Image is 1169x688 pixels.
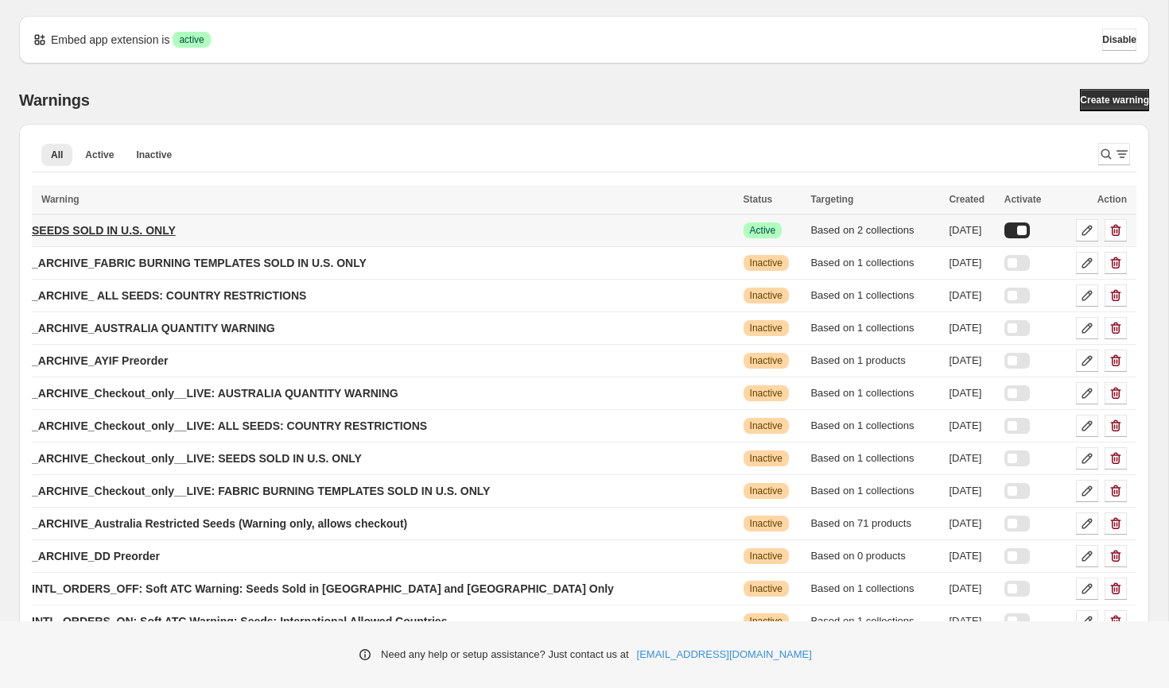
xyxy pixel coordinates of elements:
a: INTL_ORDERS_OFF: Soft ATC Warning: Seeds Sold in [GEOGRAPHIC_DATA] and [GEOGRAPHIC_DATA] Only [32,576,614,601]
span: Active [85,149,114,161]
div: Based on 1 products [810,353,939,369]
p: INTL_ORDERS_OFF: Soft ATC Warning: Seeds Sold in [GEOGRAPHIC_DATA] and [GEOGRAPHIC_DATA] Only [32,581,614,597]
span: Inactive [750,354,783,367]
div: [DATE] [949,450,994,466]
div: [DATE] [949,353,994,369]
p: _ARCHIVE_Australia Restricted Seeds (Warning only, allows checkout) [32,516,407,531]
a: _ARCHIVE_Checkout_only__LIVE: FABRIC BURNING TEMPLATES SOLD IN U.S. ONLY [32,478,490,504]
span: Action [1097,194,1127,205]
div: Based on 1 collections [810,288,939,303]
a: _ARCHIVE_Checkout_only__LIVE: SEEDS SOLD IN U.S. ONLY [32,446,362,471]
div: Based on 1 collections [810,385,939,401]
span: Targeting [810,194,853,205]
span: Warning [41,194,80,205]
div: [DATE] [949,548,994,564]
div: [DATE] [949,418,994,434]
a: _ARCHIVE_Checkout_only__LIVE: ALL SEEDS: COUNTRY RESTRICTIONS [32,413,427,439]
p: _ARCHIVE_FABRIC BURNING TEMPLATES SOLD IN U.S. ONLY [32,255,367,271]
span: Inactive [750,419,783,432]
span: Status [744,194,773,205]
span: Inactive [750,485,783,497]
div: [DATE] [949,222,994,238]
div: [DATE] [949,320,994,336]
h2: Warnings [19,91,90,110]
p: _ARCHIVE_AUSTRALIA QUANTITY WARNING [32,320,275,336]
div: Based on 1 collections [810,320,939,336]
span: Inactive [750,582,783,595]
a: INTL_ORDERS_ON: Soft ATC Warning: Seeds: International Allowed Countries [32,609,447,634]
a: _ARCHIVE_AYIF Preorder [32,348,168,373]
a: _ARCHIVE_DD Preorder [32,543,160,569]
span: Create warning [1080,94,1149,106]
a: _ARCHIVE_ ALL SEEDS: COUNTRY RESTRICTIONS [32,283,306,308]
div: Based on 1 collections [810,450,939,466]
a: SEEDS SOLD IN U.S. ONLY [32,218,176,243]
span: Active [750,224,776,237]
span: Inactive [750,452,783,465]
div: Based on 2 collections [810,222,939,238]
p: _ARCHIVE_Checkout_only__LIVE: FABRIC BURNING TEMPLATES SOLD IN U.S. ONLY [32,483,490,499]
a: _ARCHIVE_AUSTRALIA QUANTITY WARNING [32,315,275,341]
span: All [51,149,63,161]
a: _ARCHIVE_Checkout_only__LIVE: AUSTRALIA QUANTITY WARNING [32,381,398,406]
span: Inactive [750,550,783,562]
span: Inactive [750,257,783,269]
span: Activate [1004,194,1042,205]
p: INTL_ORDERS_ON: Soft ATC Warning: Seeds: International Allowed Countries [32,613,447,629]
p: SEEDS SOLD IN U.S. ONLY [32,222,176,238]
span: Disable [1102,33,1136,46]
div: [DATE] [949,385,994,401]
div: Based on 0 products [810,548,939,564]
div: Based on 1 collections [810,581,939,597]
span: Inactive [750,387,783,400]
div: [DATE] [949,288,994,303]
a: _ARCHIVE_FABRIC BURNING TEMPLATES SOLD IN U.S. ONLY [32,250,367,276]
a: _ARCHIVE_Australia Restricted Seeds (Warning only, allows checkout) [32,511,407,536]
button: Search and filter results [1098,143,1130,165]
div: Based on 1 collections [810,255,939,271]
div: [DATE] [949,613,994,629]
span: Inactive [750,289,783,302]
div: Based on 71 products [810,516,939,531]
p: _ARCHIVE_Checkout_only__LIVE: SEEDS SOLD IN U.S. ONLY [32,450,362,466]
p: Embed app extension is [51,32,169,48]
a: Create warning [1080,89,1149,111]
a: [EMAIL_ADDRESS][DOMAIN_NAME] [637,647,812,663]
p: _ARCHIVE_DD Preorder [32,548,160,564]
p: _ARCHIVE_AYIF Preorder [32,353,168,369]
div: [DATE] [949,516,994,531]
div: Based on 1 collections [810,613,939,629]
span: Inactive [136,149,172,161]
p: _ARCHIVE_Checkout_only__LIVE: ALL SEEDS: COUNTRY RESTRICTIONS [32,418,427,434]
div: [DATE] [949,255,994,271]
span: Created [949,194,985,205]
span: Inactive [750,615,783,628]
span: active [179,33,204,46]
div: Based on 1 collections [810,418,939,434]
span: Inactive [750,322,783,334]
div: [DATE] [949,581,994,597]
span: Inactive [750,517,783,530]
p: _ARCHIVE_Checkout_only__LIVE: AUSTRALIA QUANTITY WARNING [32,385,398,401]
p: _ARCHIVE_ ALL SEEDS: COUNTRY RESTRICTIONS [32,288,306,303]
div: Based on 1 collections [810,483,939,499]
div: [DATE] [949,483,994,499]
button: Disable [1102,29,1136,51]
